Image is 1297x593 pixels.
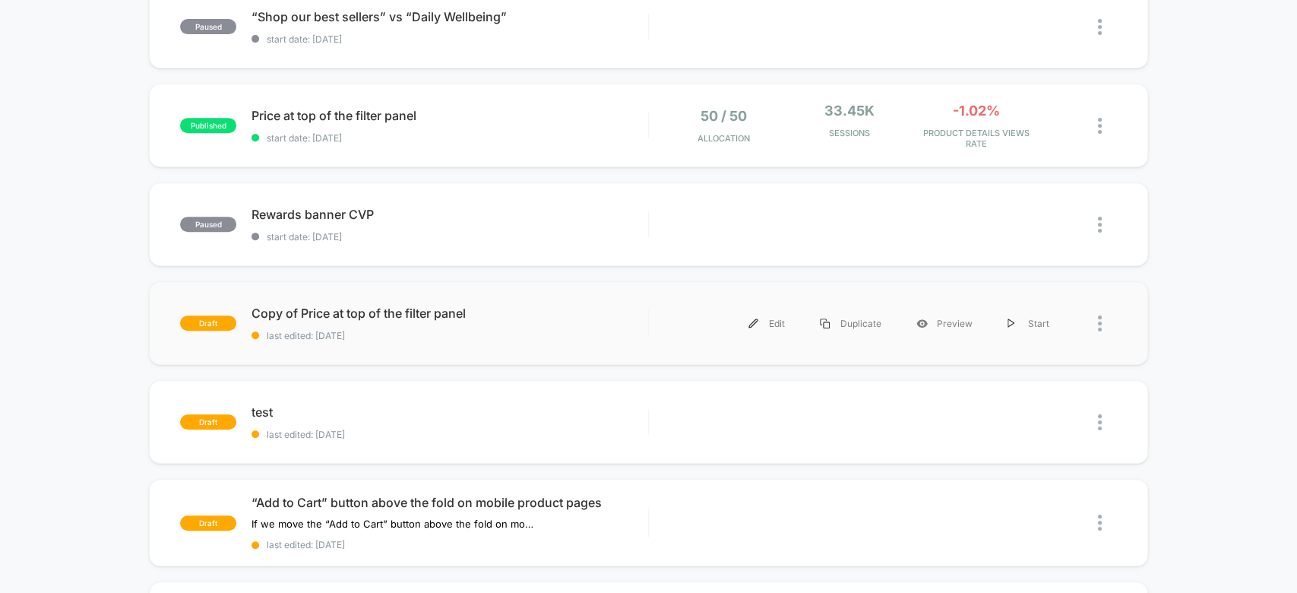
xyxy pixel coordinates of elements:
[1098,414,1102,430] img: close
[251,404,647,420] span: test
[1098,217,1102,233] img: close
[251,231,647,243] span: start date: [DATE]
[180,217,236,232] span: paused
[180,19,236,34] span: paused
[748,319,758,328] img: menu
[251,207,647,222] span: Rewards banner CVP
[180,316,236,331] span: draft
[251,429,647,440] span: last edited: [DATE]
[916,128,1035,149] span: PRODUCT DETAILS VIEWS RATE
[251,108,647,123] span: Price at top of the filter panel
[251,330,647,341] span: last edited: [DATE]
[1098,515,1102,531] img: close
[899,306,990,341] div: Preview
[698,133,750,144] span: Allocation
[180,515,236,531] span: draft
[952,103,999,119] span: -1.02%
[251,306,647,321] span: Copy of Price at top of the filter panel
[731,306,802,341] div: Edit
[251,539,647,550] span: last edited: [DATE]
[824,103,875,119] span: 33.45k
[251,518,533,530] span: If we move the “Add to Cart” button above the fold on mobile product pages, then users will be mo...
[251,33,647,45] span: start date: [DATE]
[180,414,236,430] span: draft
[1098,118,1102,134] img: close
[802,306,899,341] div: Duplicate
[790,128,909,138] span: Sessions
[180,118,236,133] span: published
[701,108,747,124] span: 50 / 50
[990,306,1067,341] div: Start
[1008,319,1015,328] img: menu
[251,9,647,24] span: “Shop our best sellers” vs “Daily Wellbeing”
[251,495,647,510] span: “Add to Cart” button above the fold on mobile product pages
[251,132,647,144] span: start date: [DATE]
[1098,316,1102,331] img: close
[820,319,830,328] img: menu
[1098,19,1102,35] img: close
